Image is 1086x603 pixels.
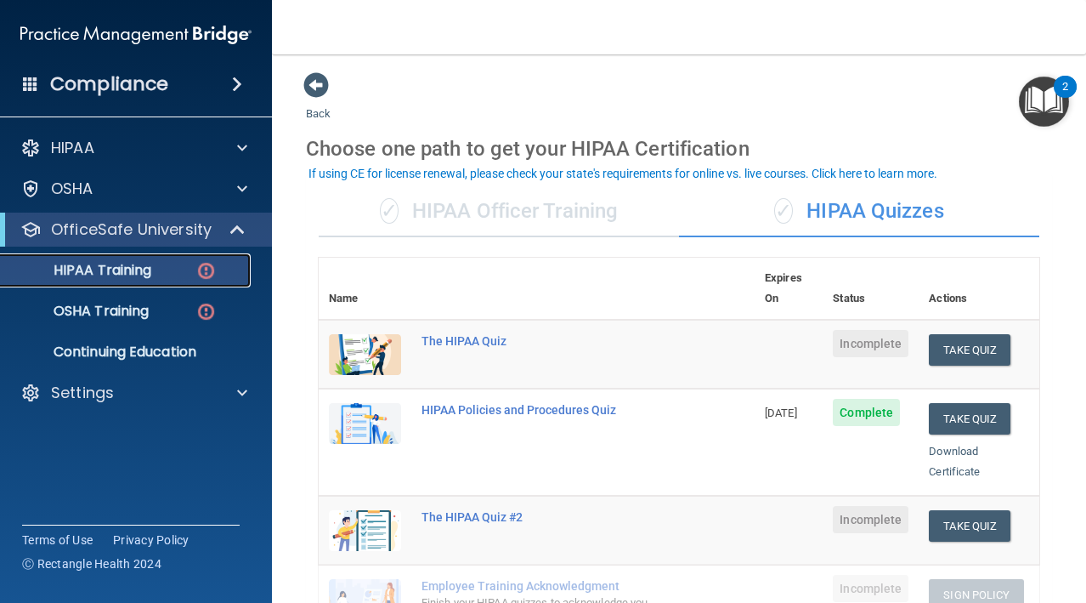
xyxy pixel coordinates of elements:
[833,330,908,357] span: Incomplete
[11,303,149,320] p: OSHA Training
[22,532,93,549] a: Terms of Use
[51,219,212,240] p: OfficeSafe University
[792,509,1066,577] iframe: Drift Widget Chat Controller
[308,168,937,179] div: If using CE for license renewal, please check your state's requirements for online vs. live cours...
[929,334,1010,366] button: Take Quiz
[11,344,243,361] p: Continuing Education
[421,403,670,417] div: HIPAA Policies and Procedures Quiz
[306,87,331,120] a: Back
[51,138,94,158] p: HIPAA
[20,179,247,199] a: OSHA
[306,165,940,182] button: If using CE for license renewal, please check your state's requirements for online vs. live cours...
[823,258,919,320] th: Status
[774,198,793,224] span: ✓
[51,179,93,199] p: OSHA
[421,334,670,348] div: The HIPAA Quiz
[765,407,797,419] span: [DATE]
[20,219,246,240] a: OfficeSafe University
[195,260,217,282] img: danger-circle.6113f641.png
[421,510,670,524] div: The HIPAA Quiz #2
[919,258,1039,320] th: Actions
[20,138,247,158] a: HIPAA
[833,399,900,426] span: Complete
[833,506,908,533] span: Incomplete
[929,445,980,478] a: Download Certificate
[1019,77,1069,127] button: Open Resource Center, 2 new notifications
[113,532,189,549] a: Privacy Policy
[50,72,168,96] h4: Compliance
[421,579,670,593] div: Employee Training Acknowledgment
[51,383,114,403] p: Settings
[929,403,1010,435] button: Take Quiz
[319,258,411,320] th: Name
[195,301,217,322] img: danger-circle.6113f641.png
[11,262,151,279] p: HIPAA Training
[22,555,161,572] span: Ⓒ Rectangle Health 2024
[20,18,252,52] img: PMB logo
[679,186,1039,237] div: HIPAA Quizzes
[20,383,247,403] a: Settings
[319,186,679,237] div: HIPAA Officer Training
[755,258,823,320] th: Expires On
[1062,87,1068,109] div: 2
[833,575,908,602] span: Incomplete
[306,124,1052,174] div: Choose one path to get your HIPAA Certification
[380,198,399,224] span: ✓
